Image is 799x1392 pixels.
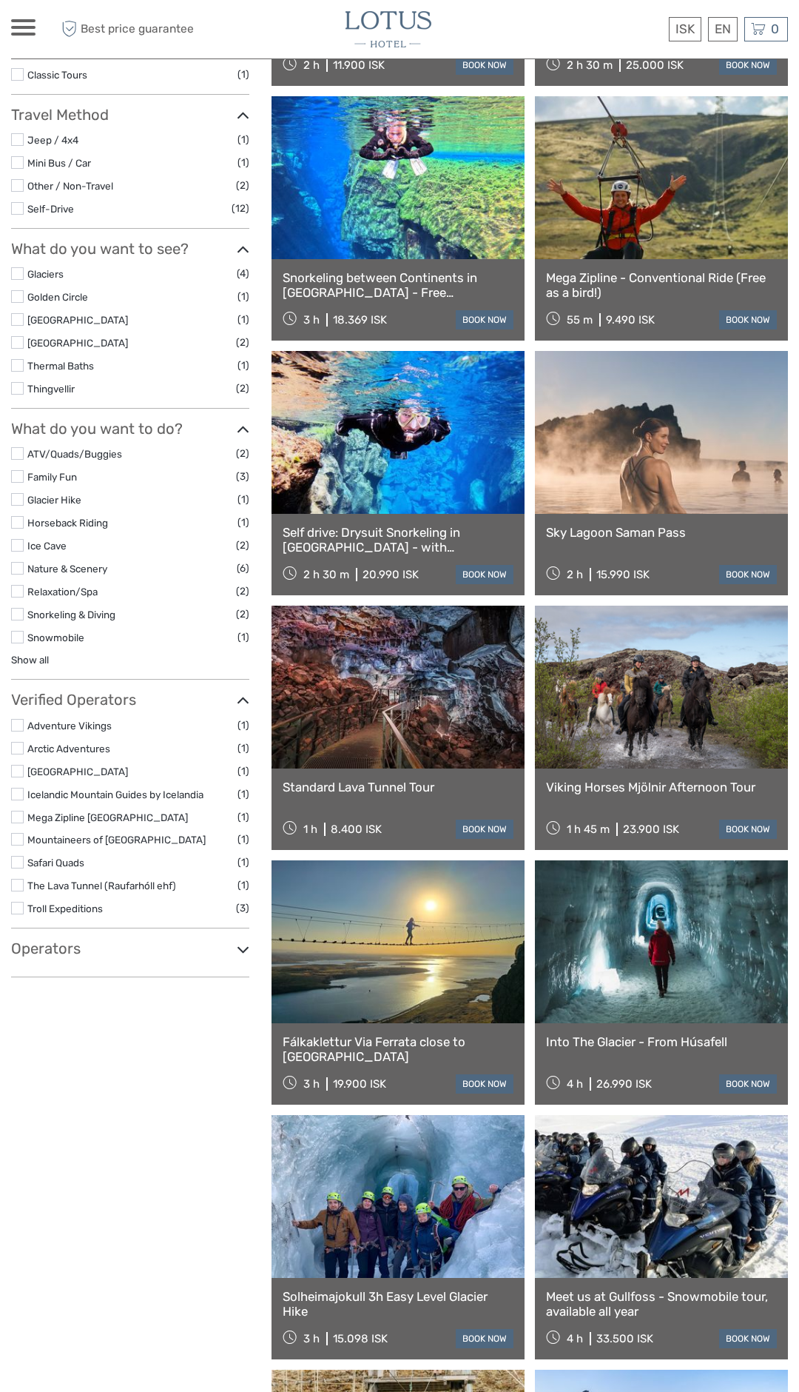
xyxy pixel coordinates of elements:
a: book now [456,56,513,75]
span: (2) [236,537,249,554]
h3: Travel Method [11,106,249,124]
img: 3065-b7107863-13b3-4aeb-8608-4df0d373a5c0_logo_small.jpg [345,11,431,47]
div: 11.900 ISK [333,58,385,72]
span: 55 m [567,313,593,327]
span: (1) [237,629,249,646]
div: 9.490 ISK [606,313,655,327]
span: 3 h [303,313,320,327]
a: book now [719,1329,777,1348]
div: 26.990 ISK [596,1077,652,1091]
a: Self-Drive [27,203,74,215]
a: Arctic Adventures [27,743,110,754]
a: Viking Horses Mjölnir Afternoon Tour [546,780,777,794]
span: 2 h 30 m [567,58,613,72]
a: Jeep / 4x4 [27,134,78,146]
a: book now [456,1329,513,1348]
span: (1) [237,288,249,305]
a: Show all [11,654,49,666]
a: Self drive: Drysuit Snorkeling in [GEOGRAPHIC_DATA] - with underwater photos [283,525,513,555]
div: EN [708,17,738,41]
a: Ice Cave [27,540,67,552]
span: (1) [237,131,249,148]
span: (1) [237,514,249,531]
span: (4) [237,265,249,282]
span: (2) [236,380,249,397]
span: 0 [769,21,781,36]
a: Other / Non-Travel [27,180,113,192]
span: (1) [237,740,249,757]
div: 15.098 ISK [333,1332,388,1345]
span: (1) [237,491,249,508]
div: 23.900 ISK [623,823,679,836]
span: 2 h 30 m [303,568,349,581]
a: book now [719,310,777,329]
a: Classic Tours [27,69,87,81]
a: Glaciers [27,268,64,280]
span: (1) [237,357,249,374]
a: Icelandic Mountain Guides by Icelandia [27,789,203,800]
span: (6) [237,560,249,577]
span: (1) [237,717,249,734]
a: Family Fun [27,471,77,483]
h3: Operators [11,940,249,957]
span: (3) [236,468,249,485]
div: 18.369 ISK [333,313,387,327]
a: book now [719,56,777,75]
a: book now [456,565,513,584]
a: Snowmobile [27,632,84,643]
span: 1 h 45 m [567,823,610,836]
span: (3) [236,900,249,917]
span: (1) [237,786,249,803]
h3: Verified Operators [11,691,249,709]
span: (2) [236,334,249,351]
a: Thingvellir [27,383,75,395]
h3: What do you want to do? [11,420,249,438]
span: 4 h [567,1332,583,1345]
span: (2) [236,606,249,623]
a: book now [456,1074,513,1094]
h3: What do you want to see? [11,240,249,258]
a: book now [719,1074,777,1094]
a: Into The Glacier - From Húsafell [546,1034,777,1049]
a: Mountaineers of [GEOGRAPHIC_DATA] [27,834,206,846]
div: 8.400 ISK [331,823,382,836]
span: (1) [237,831,249,848]
a: Fálkaklettur Via Ferrata close to [GEOGRAPHIC_DATA] [283,1034,513,1065]
a: [GEOGRAPHIC_DATA] [27,337,128,349]
div: 19.900 ISK [333,1077,386,1091]
span: 4 h [567,1077,583,1091]
span: (2) [236,177,249,194]
div: 25.000 ISK [626,58,684,72]
a: Glacier Hike [27,494,81,506]
a: book now [719,565,777,584]
a: book now [456,820,513,839]
a: Meet us at Gullfoss - Snowmobile tour, available all year [546,1289,777,1319]
span: (1) [237,854,249,871]
a: Thermal Baths [27,360,94,372]
a: book now [719,820,777,839]
span: (2) [236,445,249,462]
div: 33.500 ISK [596,1332,653,1345]
span: (2) [236,583,249,600]
span: ISK [675,21,695,36]
a: Mini Bus / Car [27,157,91,169]
a: Golden Circle [27,291,88,303]
span: (1) [237,809,249,826]
a: [GEOGRAPHIC_DATA] [27,766,128,777]
a: Nature & Scenery [27,563,107,575]
a: Snorkeling between Continents in [GEOGRAPHIC_DATA] - Free Underwater Photos [283,270,513,301]
span: (1) [237,311,249,328]
div: 15.990 ISK [596,568,650,581]
a: ATV/Quads/Buggies [27,448,122,460]
span: 3 h [303,1077,320,1091]
span: (1) [237,877,249,894]
a: The Lava Tunnel (Raufarhóll ehf) [27,880,176,891]
a: Mega Zipline [GEOGRAPHIC_DATA] [27,812,188,823]
div: 20.990 ISK [363,568,419,581]
a: Solheimajokull 3h Easy Level Glacier Hike [283,1289,513,1319]
a: Mega Zipline - Conventional Ride (Free as a bird!) [546,270,777,301]
a: Relaxation/Spa [27,586,98,598]
span: 2 h [303,58,320,72]
a: Snorkeling & Diving [27,609,115,620]
span: 3 h [303,1332,320,1345]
